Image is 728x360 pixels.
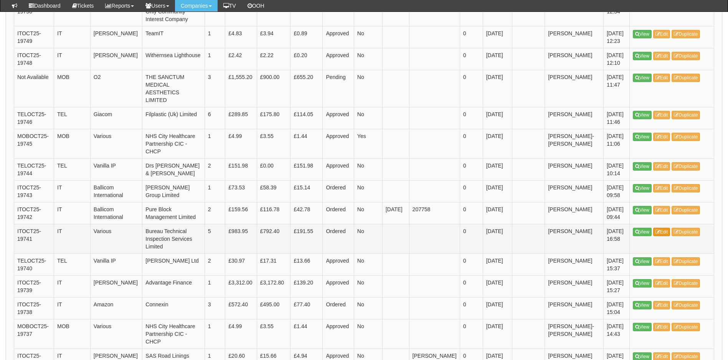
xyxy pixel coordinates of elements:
[323,129,354,159] td: Approved
[354,254,382,276] td: No
[672,257,700,266] a: Duplicate
[672,52,700,60] a: Duplicate
[257,48,291,70] td: £2.22
[323,254,354,276] td: Approved
[142,129,205,159] td: NHS City Healthcare Partnership CIC - CHCP
[603,159,629,181] td: [DATE] 10:14
[354,70,382,107] td: No
[54,224,91,254] td: IT
[545,70,604,107] td: [PERSON_NAME]
[653,74,670,82] a: Edit
[603,298,629,319] td: [DATE] 15:04
[90,224,142,254] td: Various
[323,48,354,70] td: Approved
[354,202,382,224] td: No
[291,298,323,319] td: £77.40
[54,70,91,107] td: MOB
[225,48,257,70] td: £2.42
[291,224,323,254] td: £191.55
[323,276,354,298] td: Approved
[483,298,512,319] td: [DATE]
[545,202,604,224] td: [PERSON_NAME]
[545,159,604,181] td: [PERSON_NAME]
[14,181,54,202] td: ITOCT25-19743
[90,26,142,48] td: [PERSON_NAME]
[672,301,700,309] a: Duplicate
[603,276,629,298] td: [DATE] 15:27
[354,159,382,181] td: No
[483,319,512,349] td: [DATE]
[90,276,142,298] td: [PERSON_NAME]
[633,74,652,82] a: View
[545,254,604,276] td: [PERSON_NAME]
[54,319,91,349] td: MOB
[90,298,142,319] td: Amazon
[354,26,382,48] td: No
[653,133,670,141] a: Edit
[354,298,382,319] td: No
[653,279,670,288] a: Edit
[633,133,652,141] a: View
[672,184,700,192] a: Duplicate
[291,107,323,129] td: £114.05
[460,276,483,298] td: 0
[545,48,604,70] td: [PERSON_NAME]
[14,129,54,159] td: MOBOCT25-19745
[633,301,652,309] a: View
[54,254,91,276] td: TEL
[205,70,225,107] td: 3
[205,181,225,202] td: 1
[14,48,54,70] td: ITOCT25-19748
[545,107,604,129] td: [PERSON_NAME]
[354,181,382,202] td: No
[291,129,323,159] td: £1.44
[225,181,257,202] td: £73.53
[323,202,354,224] td: Ordered
[653,184,670,192] a: Edit
[14,70,54,107] td: Not Available
[460,319,483,349] td: 0
[460,224,483,254] td: 0
[14,107,54,129] td: TELOCT25-19746
[90,202,142,224] td: Ballicom International
[633,162,652,171] a: View
[54,159,91,181] td: TEL
[142,276,205,298] td: Advantage Finance
[90,254,142,276] td: Vanilla IP
[291,26,323,48] td: £0.89
[653,162,670,171] a: Edit
[323,181,354,202] td: Ordered
[205,159,225,181] td: 2
[225,224,257,254] td: £983.95
[225,254,257,276] td: £30.97
[14,224,54,254] td: ITOCT25-19741
[483,202,512,224] td: [DATE]
[545,129,604,159] td: [PERSON_NAME]-[PERSON_NAME]
[142,48,205,70] td: Withernsea Lighthouse
[142,107,205,129] td: Filplastic (Uk) Limited
[142,298,205,319] td: Connexin
[460,48,483,70] td: 0
[291,254,323,276] td: £13.66
[291,48,323,70] td: £0.20
[483,129,512,159] td: [DATE]
[354,107,382,129] td: No
[225,202,257,224] td: £159.56
[323,298,354,319] td: Ordered
[205,276,225,298] td: 1
[257,254,291,276] td: £17.31
[460,129,483,159] td: 0
[225,319,257,349] td: £4.99
[483,70,512,107] td: [DATE]
[14,276,54,298] td: ITOCT25-19739
[354,129,382,159] td: Yes
[603,26,629,48] td: [DATE] 12:23
[545,181,604,202] td: [PERSON_NAME]
[323,159,354,181] td: Approved
[633,52,652,60] a: View
[205,107,225,129] td: 6
[603,107,629,129] td: [DATE] 11:46
[54,129,91,159] td: MOB
[291,181,323,202] td: £15.14
[545,276,604,298] td: [PERSON_NAME]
